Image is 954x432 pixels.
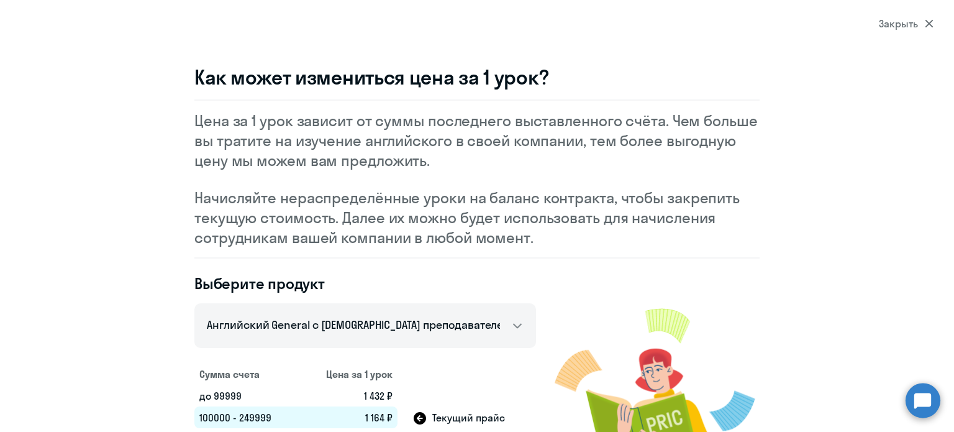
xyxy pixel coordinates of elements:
h4: Выберите продукт [194,273,536,293]
td: до 99999 [194,385,303,407]
td: 1 164 ₽ [303,407,397,428]
th: Сумма счета [194,363,303,385]
td: 1 432 ₽ [303,385,397,407]
td: Текущий прайс [397,407,536,428]
th: Цена за 1 урок [303,363,397,385]
h3: Как может измениться цена за 1 урок? [194,65,760,90]
td: 100000 - 249999 [194,407,303,428]
div: Закрыть [879,16,934,31]
p: Начисляйте нераспределённые уроки на баланс контракта, чтобы закрепить текущую стоимость. Далее и... [194,188,760,247]
p: Цена за 1 урок зависит от суммы последнего выставленного счёта. Чем больше вы тратите на изучение... [194,111,760,170]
